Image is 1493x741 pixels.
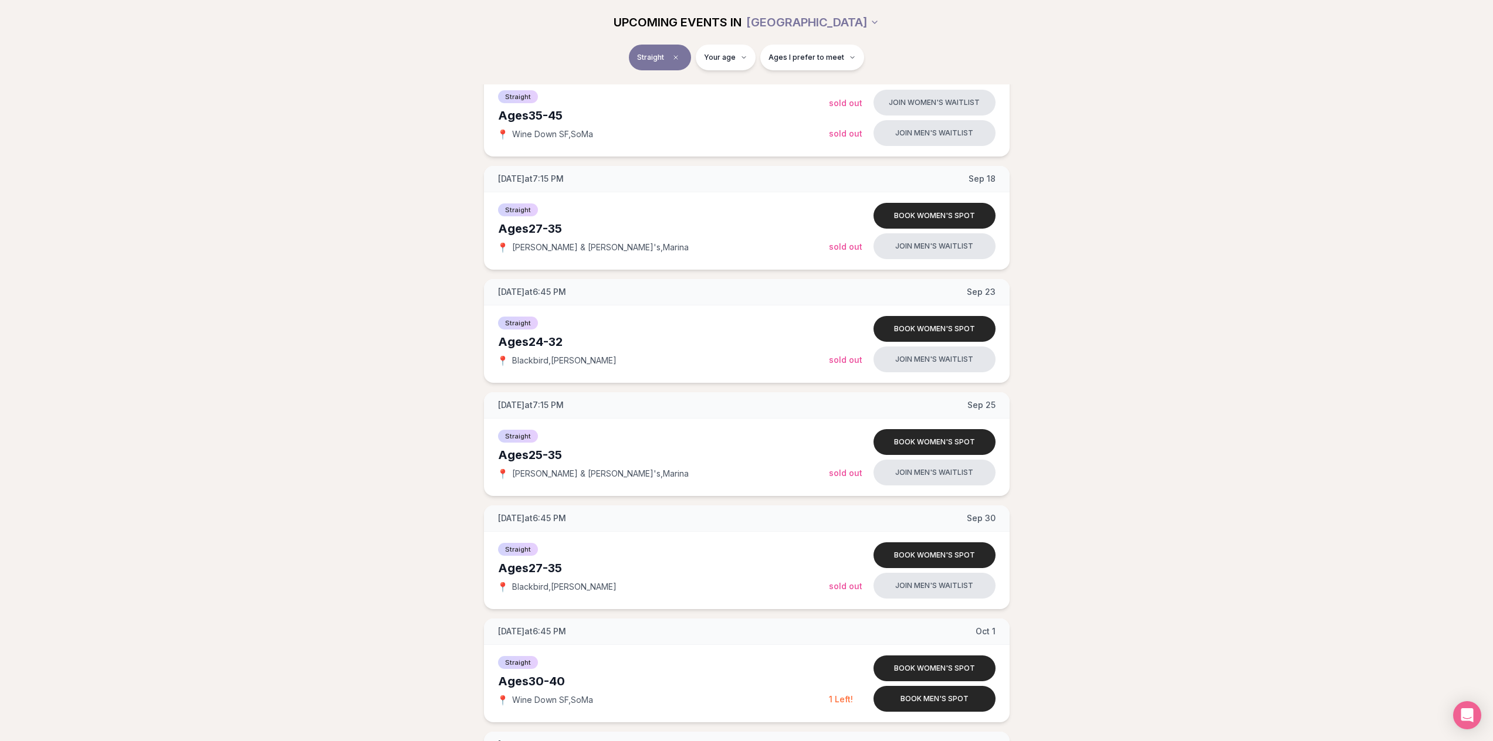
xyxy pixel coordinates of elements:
span: Sold Out [829,355,862,365]
span: 📍 [498,356,507,365]
span: [DATE] at 6:45 PM [498,512,566,524]
span: 📍 [498,243,507,252]
span: [DATE] at 7:15 PM [498,399,564,411]
button: Book women's spot [874,429,996,455]
div: Ages 30-40 [498,673,829,689]
span: [PERSON_NAME] & [PERSON_NAME]'s , Marina [512,468,689,480]
button: Join men's waitlist [874,460,996,485]
button: Join men's waitlist [874,120,996,146]
span: Straight [498,203,538,216]
span: Sold Out [829,128,862,138]
span: [DATE] at 6:45 PM [498,626,566,637]
span: Clear event type filter [669,50,683,64]
span: Your age [704,53,736,62]
span: 1 Left! [829,694,853,704]
button: Book women's spot [874,655,996,681]
button: Join men's waitlist [874,233,996,259]
button: Join women's waitlist [874,90,996,115]
span: Blackbird , [PERSON_NAME] [512,581,617,593]
button: Book men's spot [874,686,996,712]
button: Join men's waitlist [874,573,996,599]
div: Ages 27-35 [498,560,829,576]
span: Straight [637,53,664,62]
span: [PERSON_NAME] & [PERSON_NAME]'s , Marina [512,242,689,253]
div: Ages 25-35 [498,447,829,463]
span: [DATE] at 7:15 PM [498,173,564,185]
span: Sep 23 [967,286,996,298]
span: Sep 25 [967,399,996,411]
button: Book women's spot [874,542,996,568]
span: Straight [498,656,538,669]
span: Sold Out [829,242,862,251]
span: Sold Out [829,468,862,478]
button: StraightClear event type filter [629,45,691,70]
div: Ages 27-35 [498,220,829,237]
div: Ages 35-45 [498,107,829,124]
button: Join men's waitlist [874,346,996,372]
span: Sep 30 [967,512,996,524]
span: Blackbird , [PERSON_NAME] [512,355,617,366]
span: Wine Down SF , SoMa [512,128,593,140]
button: Book women's spot [874,316,996,342]
span: 📍 [498,130,507,139]
span: Sep 18 [969,173,996,185]
button: Ages I prefer to meet [760,45,864,70]
div: Ages 24-32 [498,334,829,350]
button: [GEOGRAPHIC_DATA] [746,9,879,35]
button: Your age [696,45,756,70]
span: Straight [498,317,538,329]
span: Ages I prefer to meet [768,53,844,62]
span: Sold Out [829,98,862,108]
span: Oct 1 [976,626,996,637]
span: 📍 [498,469,507,478]
span: Sold Out [829,581,862,591]
span: Straight [498,543,538,556]
span: Straight [498,90,538,103]
span: 📍 [498,695,507,705]
button: Book women's spot [874,203,996,229]
span: Wine Down SF , SoMa [512,694,593,706]
span: UPCOMING EVENTS IN [614,14,742,30]
span: [DATE] at 6:45 PM [498,286,566,298]
div: Open Intercom Messenger [1453,701,1481,729]
span: 📍 [498,582,507,592]
span: Straight [498,430,538,443]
